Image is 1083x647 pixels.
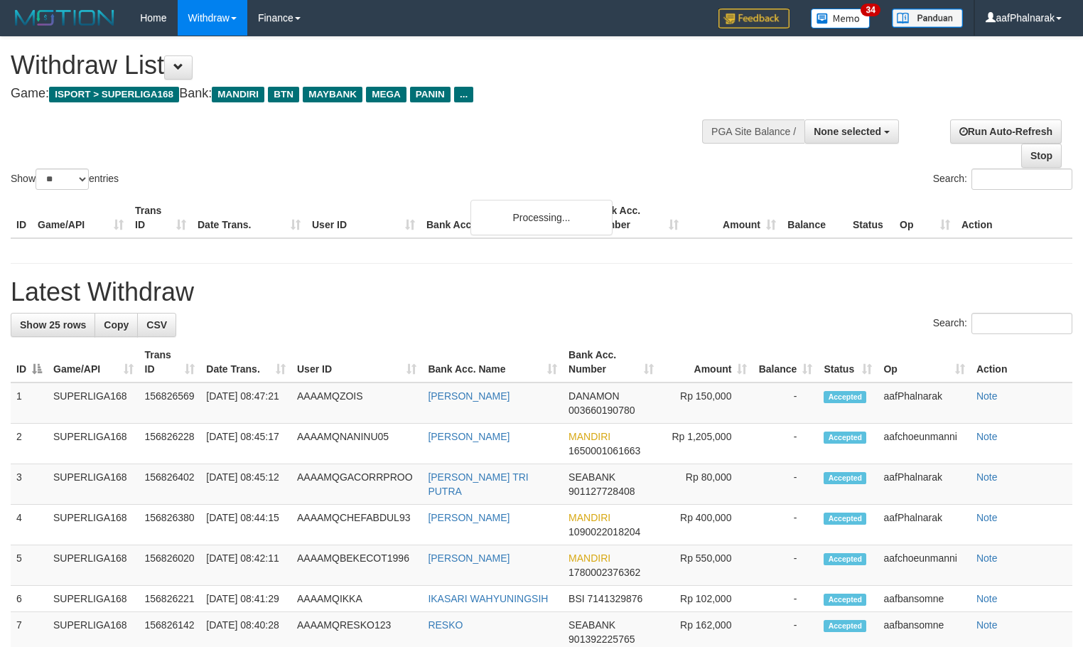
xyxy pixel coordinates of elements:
span: Copy 003660190780 to clipboard [569,405,635,416]
td: AAAAMQBEKECOT1996 [291,545,422,586]
span: CSV [146,319,167,331]
td: AAAAMQZOIS [291,383,422,424]
td: SUPERLIGA168 [48,545,139,586]
input: Search: [971,313,1072,334]
td: 6 [11,586,48,612]
td: 5 [11,545,48,586]
span: Accepted [824,391,866,403]
span: Accepted [824,620,866,632]
td: SUPERLIGA168 [48,586,139,612]
span: MANDIRI [569,552,610,564]
td: aafPhalnarak [878,383,970,424]
h4: Game: Bank: [11,87,708,101]
td: aafchoeunmanni [878,424,970,464]
td: 156826221 [139,586,201,612]
a: Run Auto-Refresh [950,119,1062,144]
td: SUPERLIGA168 [48,383,139,424]
span: PANIN [410,87,451,102]
th: Balance [782,198,847,238]
div: Processing... [470,200,613,235]
th: User ID [306,198,421,238]
a: Note [976,471,998,483]
a: Note [976,512,998,523]
div: PGA Site Balance / [702,119,804,144]
td: - [753,424,818,464]
span: Accepted [824,472,866,484]
a: Note [976,390,998,402]
td: AAAAMQNANINU05 [291,424,422,464]
select: Showentries [36,169,89,190]
span: BTN [268,87,299,102]
span: 34 [861,4,880,16]
span: BSI [569,593,585,604]
td: Rp 550,000 [659,545,753,586]
img: panduan.png [892,9,963,28]
span: Accepted [824,594,866,606]
th: Op [894,198,956,238]
th: Op: activate to sort column ascending [878,342,970,383]
span: Accepted [824,432,866,444]
a: Copy [95,313,138,337]
td: Rp 80,000 [659,464,753,505]
h1: Withdraw List [11,51,708,80]
td: 3 [11,464,48,505]
th: Date Trans.: activate to sort column ascending [200,342,291,383]
a: Note [976,552,998,564]
label: Search: [933,313,1072,334]
td: - [753,383,818,424]
th: Bank Acc. Number [587,198,684,238]
a: Show 25 rows [11,313,95,337]
td: - [753,505,818,545]
td: aafPhalnarak [878,505,970,545]
a: [PERSON_NAME] [428,431,510,442]
a: IKASARI WAHYUNINGSIH [428,593,548,604]
td: 1 [11,383,48,424]
a: Note [976,619,998,631]
th: Bank Acc. Number: activate to sort column ascending [563,342,659,383]
td: [DATE] 08:41:29 [200,586,291,612]
span: ... [454,87,473,102]
a: Note [976,431,998,442]
span: MANDIRI [569,512,610,523]
span: Accepted [824,553,866,565]
span: MAYBANK [303,87,362,102]
td: 156826402 [139,464,201,505]
span: Copy 1090022018204 to clipboard [569,526,640,538]
span: Copy 7141329876 to clipboard [588,593,643,604]
span: Show 25 rows [20,319,86,331]
td: SUPERLIGA168 [48,464,139,505]
button: None selected [804,119,899,144]
td: Rp 102,000 [659,586,753,612]
a: Note [976,593,998,604]
label: Show entries [11,169,119,190]
span: Copy [104,319,129,331]
td: 156826228 [139,424,201,464]
span: MANDIRI [569,431,610,442]
span: SEABANK [569,619,615,631]
th: Trans ID: activate to sort column ascending [139,342,201,383]
span: DANAMON [569,390,620,402]
td: Rp 400,000 [659,505,753,545]
th: ID: activate to sort column descending [11,342,48,383]
input: Search: [971,169,1072,190]
span: ISPORT > SUPERLIGA168 [49,87,179,102]
td: - [753,545,818,586]
th: Date Trans. [192,198,306,238]
td: aafbansomne [878,586,970,612]
th: Game/API [32,198,129,238]
span: None selected [814,126,881,137]
td: [DATE] 08:45:12 [200,464,291,505]
img: MOTION_logo.png [11,7,119,28]
th: Status [847,198,894,238]
th: Bank Acc. Name: activate to sort column ascending [422,342,563,383]
img: Button%20Memo.svg [811,9,871,28]
span: Copy 1780002376362 to clipboard [569,567,640,578]
th: Amount: activate to sort column ascending [659,342,753,383]
td: Rp 1,205,000 [659,424,753,464]
a: Stop [1021,144,1062,168]
td: [DATE] 08:45:17 [200,424,291,464]
h1: Latest Withdraw [11,278,1072,306]
a: [PERSON_NAME] [428,552,510,564]
td: AAAAMQIKKA [291,586,422,612]
td: 156826569 [139,383,201,424]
